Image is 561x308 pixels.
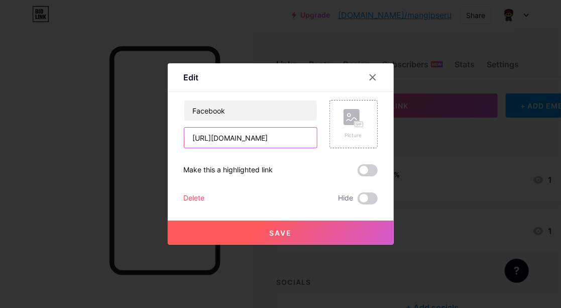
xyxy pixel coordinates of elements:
[344,132,364,139] div: Picture
[184,164,273,176] div: Make this a highlighted link
[184,100,317,121] input: Title
[184,71,199,83] div: Edit
[184,192,205,204] div: Delete
[184,128,317,148] input: URL
[339,192,354,204] span: Hide
[168,221,394,245] button: Save
[269,229,292,237] span: Save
